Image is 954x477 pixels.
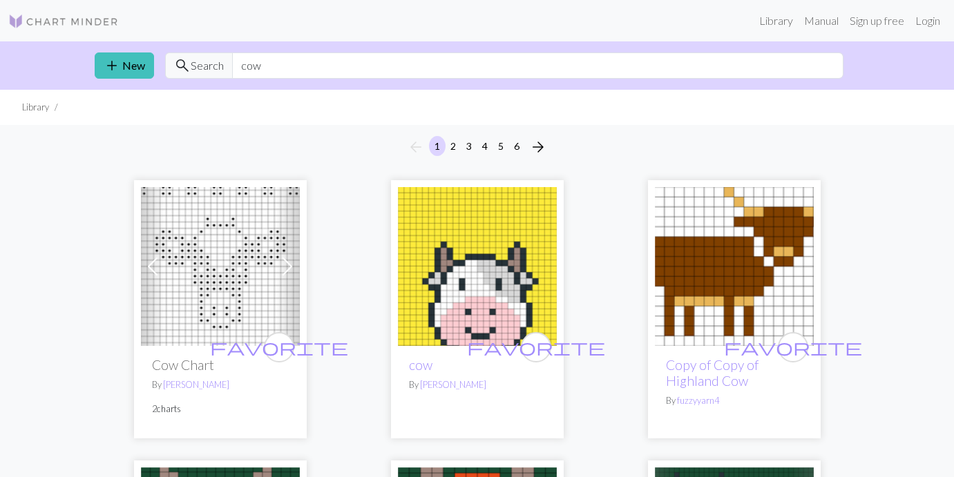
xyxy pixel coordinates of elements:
span: favorite [210,336,348,358]
span: Search [191,57,224,74]
span: arrow_forward [530,137,546,157]
button: favourite [778,332,808,362]
p: By [152,378,289,391]
img: cow [398,187,557,346]
i: favourite [467,333,605,361]
a: cow [398,258,557,271]
a: Highland Cow [655,258,814,271]
button: 6 [508,136,525,156]
a: Cow Chart [141,258,300,271]
h2: Cow Chart [152,357,289,373]
button: 2 [445,136,461,156]
img: Logo [8,13,119,30]
a: fuzzyyarn4 [677,395,719,406]
img: Cow Chart [141,187,300,346]
p: By [409,378,546,391]
a: Library [754,7,799,35]
a: New [95,52,154,79]
button: 3 [461,136,477,156]
span: add [104,56,120,75]
a: [PERSON_NAME] [420,379,486,390]
span: search [174,56,191,75]
span: favorite [467,336,605,358]
a: Copy of Copy of Highland Cow [666,357,759,389]
button: 4 [477,136,493,156]
a: cow [409,357,432,373]
img: Highland Cow [655,187,814,346]
i: Next [530,139,546,155]
a: Login [910,7,946,35]
button: 5 [493,136,509,156]
nav: Page navigation [402,136,552,158]
i: favourite [210,333,348,361]
li: Library [22,101,49,114]
i: favourite [724,333,862,361]
p: 2 charts [152,402,289,416]
button: favourite [264,332,294,362]
a: Manual [799,7,844,35]
span: favorite [724,336,862,358]
button: Next [524,136,552,158]
a: [PERSON_NAME] [163,379,229,390]
button: 1 [429,136,446,156]
button: favourite [521,332,551,362]
p: By [666,394,803,407]
a: Sign up free [844,7,910,35]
